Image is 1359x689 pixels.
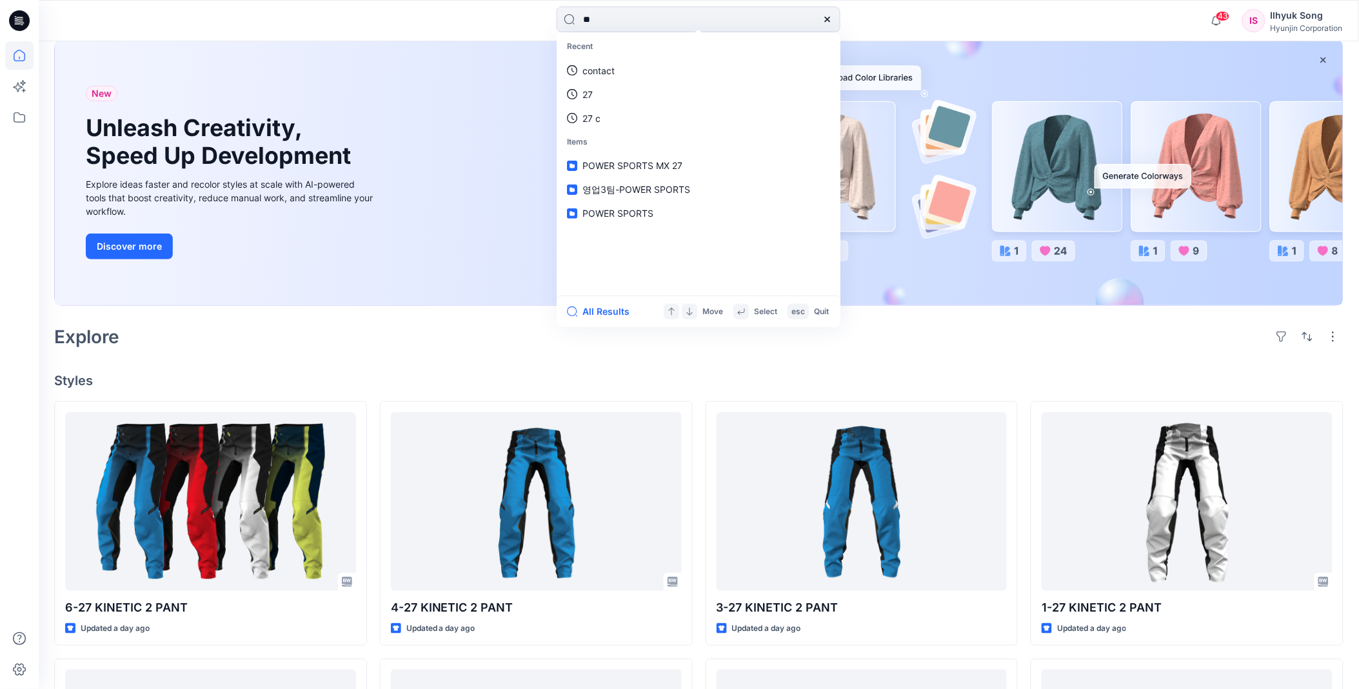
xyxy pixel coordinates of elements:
[582,184,690,195] span: 영업3팀-POWER SPORTS
[559,154,838,177] a: POWER SPORTS MX 27
[559,35,838,59] p: Recent
[86,114,357,170] h1: Unleash Creativity, Speed Up Development
[65,412,356,591] a: 6-27 KINETIC 2 PANT
[1242,9,1265,32] div: IS
[559,59,838,83] a: contact
[1271,8,1343,23] div: Ilhyuk Song
[582,64,615,77] p: contact
[754,305,777,319] p: Select
[732,622,801,635] p: Updated a day ago
[582,112,600,125] p: 27 c
[1042,599,1333,617] p: 1-27 KINETIC 2 PANT
[391,412,682,591] a: 4-27 KINETIC 2 PANT
[717,412,1007,591] a: 3-27 KINETIC 2 PANT
[92,86,112,101] span: New
[54,326,119,347] h2: Explore
[1216,11,1230,21] span: 43
[814,305,829,319] p: Quit
[1042,412,1333,591] a: 1-27 KINETIC 2 PANT
[559,130,838,154] p: Items
[391,599,682,617] p: 4-27 KINETIC 2 PANT
[406,622,475,635] p: Updated a day ago
[86,234,376,259] a: Discover more
[702,305,723,319] p: Move
[567,304,638,319] button: All Results
[717,599,1007,617] p: 3-27 KINETIC 2 PANT
[582,160,682,171] span: POWER SPORTS MX 27
[65,599,356,617] p: 6-27 KINETIC 2 PANT
[582,88,593,101] p: 27
[582,208,653,219] span: POWER SPORTS
[559,201,838,225] a: POWER SPORTS
[791,305,805,319] p: esc
[559,177,838,201] a: 영업3팀-POWER SPORTS
[86,177,376,218] div: Explore ideas faster and recolor styles at scale with AI-powered tools that boost creativity, red...
[559,83,838,106] a: 27
[81,622,150,635] p: Updated a day ago
[1057,622,1126,635] p: Updated a day ago
[559,106,838,130] a: 27 c
[54,373,1344,388] h4: Styles
[1271,23,1343,33] div: Hyunjin Corporation
[86,234,173,259] button: Discover more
